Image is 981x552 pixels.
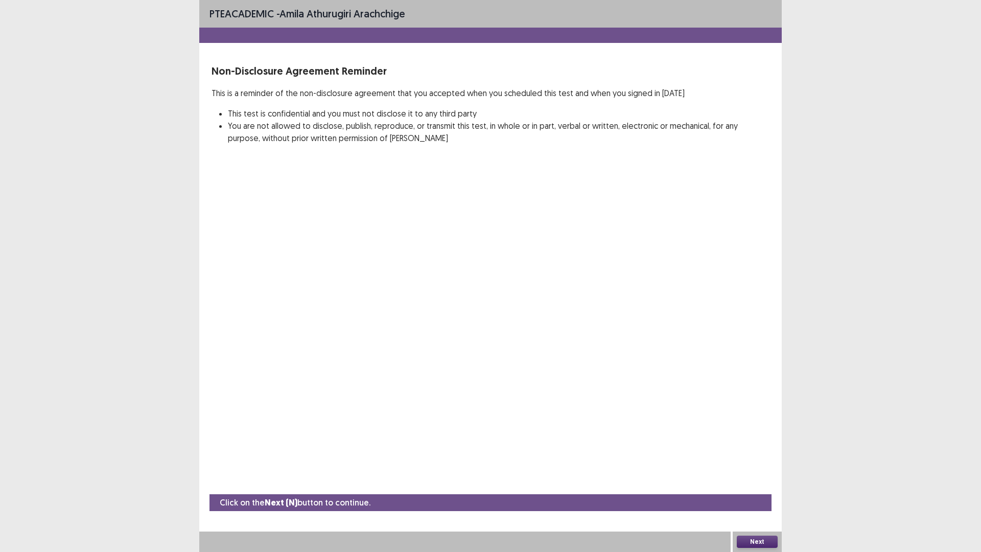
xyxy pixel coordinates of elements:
li: You are not allowed to disclose, publish, reproduce, or transmit this test, in whole or in part, ... [228,120,769,144]
span: PTE academic [209,7,274,20]
button: Next [737,536,778,548]
strong: Next (N) [265,497,297,508]
p: - amila athurugiri arachchige [209,6,405,21]
p: This is a reminder of the non-disclosure agreement that you accepted when you scheduled this test... [212,87,769,99]
li: This test is confidential and you must not disclose it to any third party [228,107,769,120]
p: Non-Disclosure Agreement Reminder [212,63,769,79]
p: Click on the button to continue. [220,496,370,509]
